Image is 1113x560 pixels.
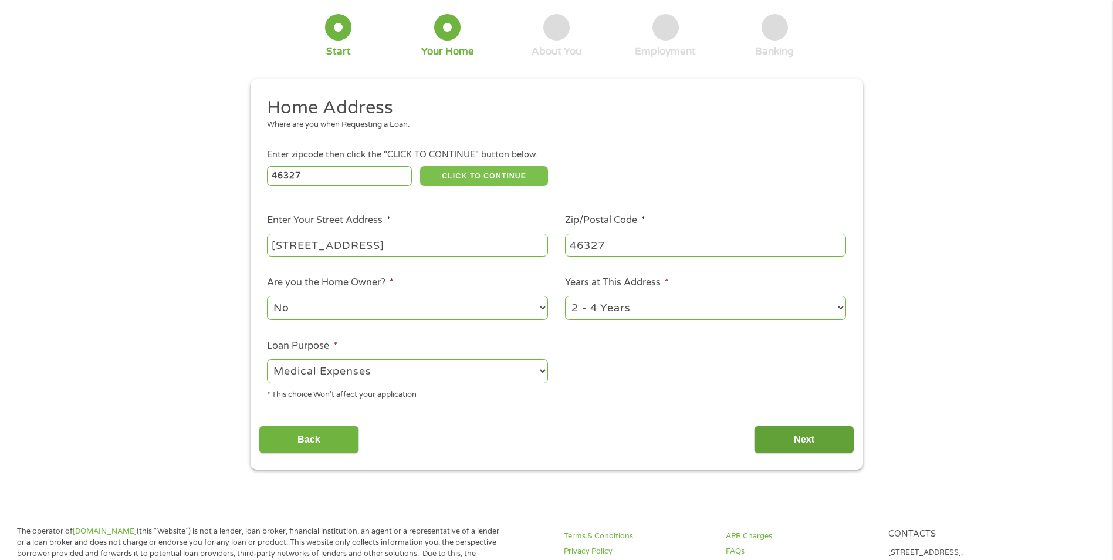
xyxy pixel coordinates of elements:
h2: Home Address [267,96,837,120]
a: Privacy Policy [564,546,712,557]
a: APR Charges [726,531,874,542]
a: Terms & Conditions [564,531,712,542]
label: Loan Purpose [267,340,337,352]
input: Next [754,426,854,454]
input: Back [259,426,359,454]
div: Enter zipcode then click the "CLICK TO CONTINUE" button below. [267,149,845,161]
h4: Contacts [888,529,1036,540]
div: About You [532,45,581,58]
div: * This choice Won’t affect your application [267,385,548,401]
div: Banking [755,45,794,58]
label: Zip/Postal Code [565,214,645,227]
div: Employment [635,45,696,58]
input: Enter Zipcode (e.g 01510) [267,166,412,186]
label: Years at This Address [565,276,669,289]
button: CLICK TO CONTINUE [420,166,548,186]
div: Start [326,45,351,58]
a: FAQs [726,546,874,557]
label: Enter Your Street Address [267,214,391,227]
div: Where are you when Requesting a Loan. [267,119,837,131]
div: Your Home [421,45,474,58]
a: [DOMAIN_NAME] [73,527,137,536]
input: 1 Main Street [267,234,548,256]
label: Are you the Home Owner? [267,276,394,289]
